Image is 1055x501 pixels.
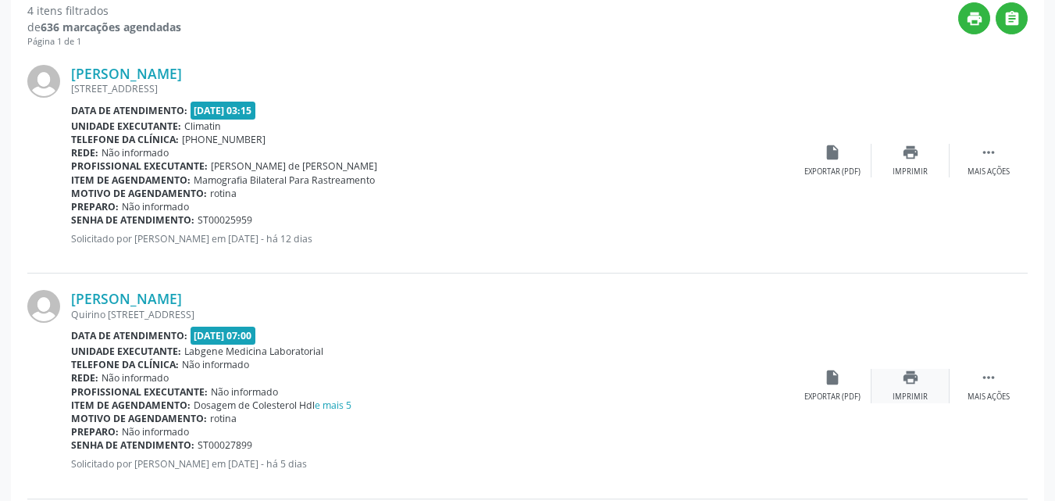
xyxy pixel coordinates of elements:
span: ST00025959 [198,213,252,227]
span: [DATE] 03:15 [191,102,256,120]
img: img [27,65,60,98]
b: Senha de atendimento: [71,213,194,227]
p: Solicitado por [PERSON_NAME] em [DATE] - há 5 dias [71,457,793,471]
a: e mais 5 [315,399,351,412]
div: Quirino [STREET_ADDRESS] [71,308,793,321]
button:  [996,2,1028,34]
i: print [902,144,919,161]
b: Item de agendamento: [71,399,191,412]
span: Não informado [102,371,169,385]
span: [DATE] 07:00 [191,327,256,345]
b: Telefone da clínica: [71,358,179,371]
div: [STREET_ADDRESS] [71,82,793,95]
i:  [980,144,997,161]
i: print [966,10,983,27]
div: Exportar (PDF) [804,166,861,177]
span: Mamografia Bilateral Para Rastreamento [194,174,375,187]
b: Telefone da clínica: [71,133,179,146]
div: Exportar (PDF) [804,392,861,403]
span: [PERSON_NAME] de [PERSON_NAME] [211,159,377,173]
div: Página 1 de 1 [27,35,181,48]
button: print [958,2,990,34]
i: insert_drive_file [824,144,841,161]
b: Rede: [71,146,98,159]
span: Climatin [184,120,221,133]
i:  [980,369,997,386]
div: Mais ações [968,392,1010,403]
b: Rede: [71,371,98,385]
span: Não informado [122,200,189,213]
span: rotina [210,412,237,425]
span: ST00027899 [198,438,252,452]
span: rotina [210,187,237,200]
b: Item de agendamento: [71,174,191,187]
div: de [27,19,181,35]
span: Não informado [182,358,249,371]
p: Solicitado por [PERSON_NAME] em [DATE] - há 12 dias [71,232,793,245]
span: Labgene Medicina Laboratorial [184,345,323,358]
img: img [27,290,60,323]
b: Motivo de agendamento: [71,187,207,200]
a: [PERSON_NAME] [71,290,182,307]
b: Profissional executante: [71,159,208,173]
b: Senha de atendimento: [71,438,194,452]
b: Data de atendimento: [71,104,187,117]
div: Mais ações [968,166,1010,177]
b: Preparo: [71,425,119,438]
span: Dosagem de Colesterol Hdl [194,399,351,412]
a: [PERSON_NAME] [71,65,182,82]
i: insert_drive_file [824,369,841,386]
div: 4 itens filtrados [27,2,181,19]
strong: 636 marcações agendadas [41,20,181,34]
span: Não informado [211,385,278,399]
b: Preparo: [71,200,119,213]
b: Unidade executante: [71,120,181,133]
div: Imprimir [893,392,928,403]
span: Não informado [102,146,169,159]
span: Não informado [122,425,189,438]
div: Imprimir [893,166,928,177]
span: [PHONE_NUMBER] [182,133,266,146]
b: Data de atendimento: [71,329,187,342]
b: Motivo de agendamento: [71,412,207,425]
b: Unidade executante: [71,345,181,358]
i:  [1003,10,1021,27]
i: print [902,369,919,386]
b: Profissional executante: [71,385,208,399]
